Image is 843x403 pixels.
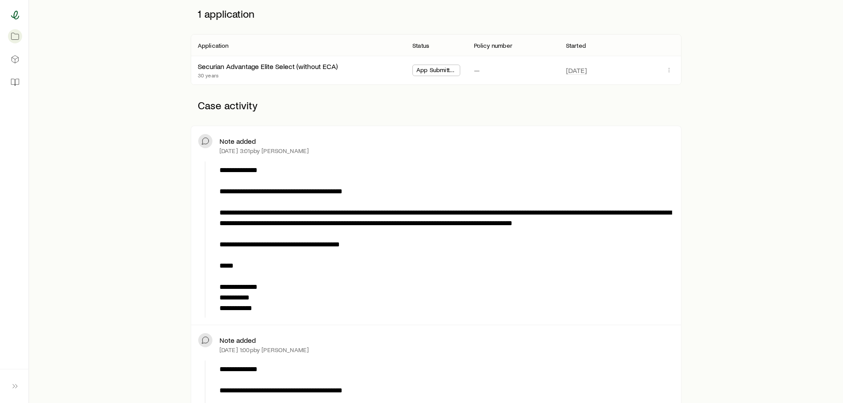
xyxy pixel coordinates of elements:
div: Securian Advantage Elite Select (without ECA) [198,62,338,71]
p: — [474,66,480,75]
span: App Submitted [416,66,456,76]
p: 30 years [198,72,338,79]
p: Started [566,42,586,49]
a: Securian Advantage Elite Select (without ECA) [198,62,338,70]
p: Status [412,42,429,49]
p: Case activity [191,92,681,119]
p: Policy number [474,42,512,49]
p: [DATE] 1:00p by [PERSON_NAME] [219,346,309,353]
p: [DATE] 3:01p by [PERSON_NAME] [219,147,309,154]
p: 1 application [191,0,681,27]
span: [DATE] [566,66,587,75]
p: Note added [219,137,256,146]
p: Application [198,42,229,49]
p: Note added [219,336,256,345]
